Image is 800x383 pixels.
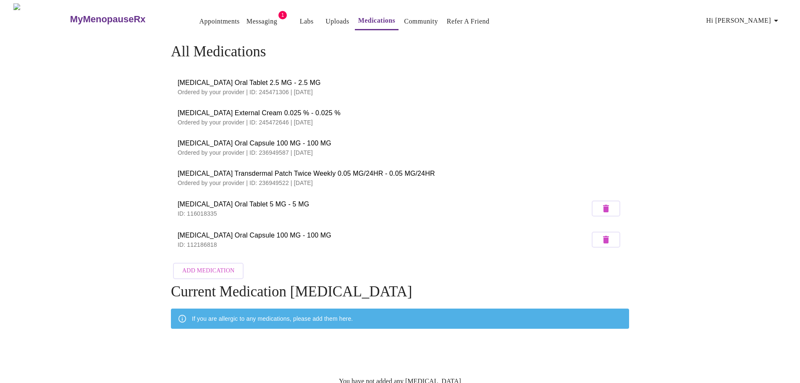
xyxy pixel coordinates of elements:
img: MyMenopauseRx Logo [13,3,69,35]
button: Hi [PERSON_NAME] [703,12,784,29]
span: [MEDICAL_DATA] Oral Tablet 5 MG - 5 MG [178,199,590,209]
span: [MEDICAL_DATA] Transdermal Patch Twice Weekly 0.05 MG/24HR - 0.05 MG/24HR [178,169,622,179]
button: Add Medication [173,263,244,279]
a: Appointments [199,16,240,27]
span: [MEDICAL_DATA] External Cream 0.025 % - 0.025 % [178,108,622,118]
p: Ordered by your provider | ID: 245472646 | [DATE] [178,118,622,127]
p: ID: 116018335 [178,209,590,218]
button: Medications [355,12,399,30]
p: ID: 112186818 [178,240,590,249]
button: Refer a Friend [443,13,493,30]
button: Appointments [196,13,243,30]
span: [MEDICAL_DATA] Oral Capsule 100 MG - 100 MG [178,230,590,240]
h4: Current Medication [MEDICAL_DATA] [171,283,629,300]
a: Refer a Friend [447,16,490,27]
p: Ordered by your provider | ID: 245471306 | [DATE] [178,88,622,96]
button: Community [401,13,441,30]
span: [MEDICAL_DATA] Oral Tablet 2.5 MG - 2.5 MG [178,78,622,88]
a: Medications [358,15,396,26]
a: Labs [300,16,314,27]
p: Ordered by your provider | ID: 236949522 | [DATE] [178,179,622,187]
h4: All Medications [171,43,629,60]
p: Ordered by your provider | ID: 236949587 | [DATE] [178,148,622,157]
span: 1 [278,11,287,19]
button: Labs [293,13,320,30]
a: Messaging [247,16,277,27]
span: Add Medication [182,266,234,276]
h3: MyMenopauseRx [70,14,146,25]
a: Uploads [325,16,349,27]
a: Community [404,16,438,27]
button: Uploads [322,13,353,30]
a: MyMenopauseRx [69,5,179,34]
span: [MEDICAL_DATA] Oral Capsule 100 MG - 100 MG [178,138,622,148]
div: If you are allergic to any medications, please add them here. [192,311,353,326]
span: Hi [PERSON_NAME] [706,15,781,26]
button: Messaging [243,13,281,30]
